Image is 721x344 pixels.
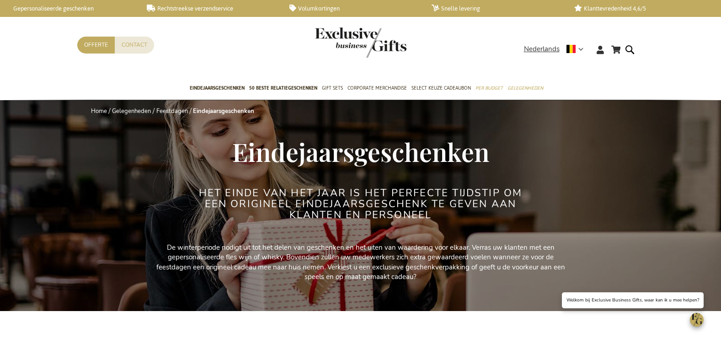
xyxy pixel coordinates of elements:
[315,27,361,58] a: store logo
[289,5,417,12] a: Volumkortingen
[507,83,543,93] span: Gelegenheden
[475,83,503,93] span: Per Budget
[190,77,245,100] a: Eindejaarsgeschenken
[322,77,343,100] a: Gift Sets
[322,83,343,93] span: Gift Sets
[524,44,560,54] span: Nederlands
[156,107,188,115] a: Feestdagen
[91,107,107,115] a: Home
[232,134,489,168] span: Eindejaarsgeschenken
[574,5,702,12] a: Klanttevredenheid 4,6/5
[347,77,407,100] a: Corporate Merchandise
[112,107,151,115] a: Gelegenheden
[475,77,503,100] a: Per Budget
[524,44,589,54] div: Nederlands
[249,77,317,100] a: 50 beste relatiegeschenken
[5,5,132,12] a: Gepersonaliseerde geschenken
[432,5,559,12] a: Snelle levering
[155,243,566,282] p: De winterperiode nodigt uit tot het delen van geschenken en het uiten van waardering voor elkaar....
[249,83,317,93] span: 50 beste relatiegeschenken
[77,37,115,54] a: Offerte
[347,83,407,93] span: Corporate Merchandise
[193,107,254,115] strong: Eindejaarsgeschenken
[115,37,154,54] a: Contact
[147,5,274,12] a: Rechtstreekse verzendservice
[411,83,471,93] span: Select Keuze Cadeaubon
[190,83,245,93] span: Eindejaarsgeschenken
[315,27,406,58] img: Exclusive Business gifts logo
[507,77,543,100] a: Gelegenheden
[411,77,471,100] a: Select Keuze Cadeaubon
[189,188,532,221] h2: Het einde van het jaar is het perfecte tijdstip om een origineel eindejaarsgeschenk te geven aan ...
